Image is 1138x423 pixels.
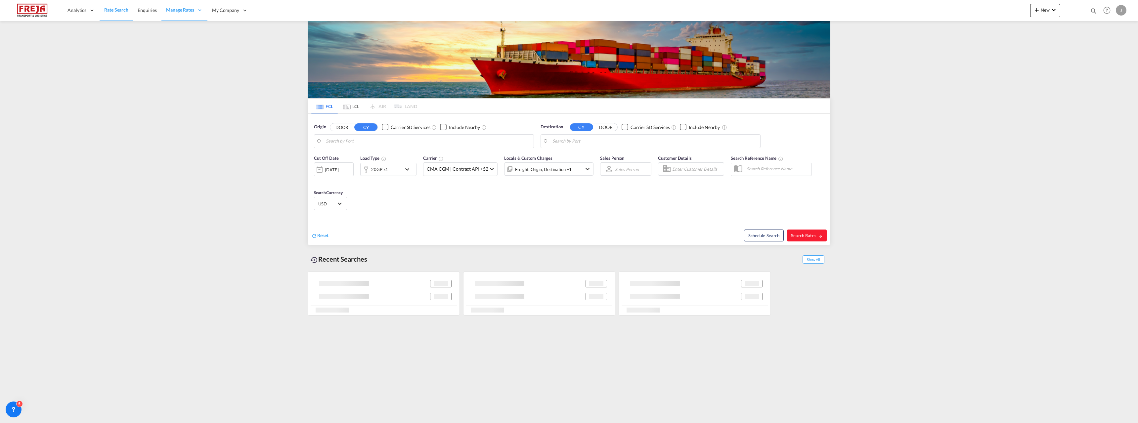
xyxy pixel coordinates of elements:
md-icon: Unchecked: Search for CY (Container Yard) services for all selected carriers.Checked : Search for... [671,125,677,130]
img: 586607c025bf11f083711d99603023e7.png [10,3,55,18]
button: Search Ratesicon-arrow-right [787,230,827,241]
md-icon: Unchecked: Ignores neighbouring ports when fetching rates.Checked : Includes neighbouring ports w... [481,125,487,130]
div: Recent Searches [308,252,370,267]
md-select: Sales Person [614,164,639,174]
div: [DATE] [314,162,354,176]
span: Search Reference Name [731,155,783,161]
div: J [1116,5,1126,16]
div: [DATE] [325,167,338,173]
button: CY [570,123,593,131]
span: Customer Details [658,155,691,161]
div: Freight Origin Destination Factory Stuffing [515,165,572,174]
div: Carrier SD Services [631,124,670,131]
span: My Company [212,7,239,14]
span: Search Currency [314,190,343,195]
span: Show All [803,255,824,264]
button: DOOR [594,123,617,131]
md-icon: Unchecked: Ignores neighbouring ports when fetching rates.Checked : Includes neighbouring ports w... [722,125,727,130]
span: Cut Off Date [314,155,339,161]
button: DOOR [330,123,353,131]
span: Reset [317,233,328,238]
span: Manage Rates [166,7,194,13]
md-icon: Unchecked: Search for CY (Container Yard) services for all selected carriers.Checked : Search for... [431,125,437,130]
span: Enquiries [138,7,157,13]
md-select: Select Currency: $ USDUnited States Dollar [318,199,343,208]
span: Destination [541,124,563,130]
md-icon: icon-plus 400-fg [1033,6,1041,14]
md-checkbox: Checkbox No Ink [440,124,480,131]
input: Search Reference Name [743,164,811,174]
span: CMA CGM | Contract API +52 [427,166,488,172]
md-icon: The selected Trucker/Carrierwill be displayed in the rate results If the rates are from another f... [438,156,444,161]
md-checkbox: Checkbox No Ink [382,124,430,131]
md-checkbox: Checkbox No Ink [622,124,670,131]
span: Help [1101,5,1113,16]
span: Carrier [423,155,444,161]
md-icon: icon-chevron-down [1050,6,1058,14]
md-tab-item: FCL [311,99,338,113]
div: Carrier SD Services [391,124,430,131]
md-icon: icon-information-outline [381,156,386,161]
md-icon: icon-backup-restore [310,256,318,264]
span: Load Type [360,155,386,161]
span: USD [318,201,337,207]
span: Sales Person [600,155,624,161]
span: Origin [314,124,326,130]
div: icon-magnify [1090,7,1097,17]
input: Search by Port [326,136,530,146]
md-datepicker: Select [314,176,319,185]
button: icon-plus 400-fgNewicon-chevron-down [1030,4,1060,17]
md-icon: icon-arrow-right [818,234,823,238]
span: New [1033,7,1058,13]
div: Include Nearby [689,124,720,131]
md-pagination-wrapper: Use the left and right arrow keys to navigate between tabs [311,99,417,113]
div: icon-refreshReset [311,232,328,239]
span: Search Rates [791,233,823,238]
img: LCL+%26+FCL+BACKGROUND.png [308,21,830,98]
div: Help [1101,5,1116,17]
md-tab-item: LCL [338,99,364,113]
md-icon: Your search will be saved by the below given name [778,156,783,161]
span: Analytics [67,7,86,14]
button: CY [354,123,377,131]
span: Locals & Custom Charges [504,155,552,161]
input: Enter Customer Details [672,164,722,174]
md-checkbox: Checkbox No Ink [680,124,720,131]
div: 20GP x1 [371,165,388,174]
md-icon: icon-refresh [311,233,317,239]
input: Search by Port [552,136,757,146]
md-icon: icon-chevron-down [403,165,415,173]
div: Include Nearby [449,124,480,131]
button: Note: By default Schedule search will only considerorigin ports, destination ports and cut off da... [744,230,784,241]
div: Freight Origin Destination Factory Stuffingicon-chevron-down [504,162,593,176]
span: Rate Search [104,7,128,13]
md-icon: icon-magnify [1090,7,1097,15]
div: Origin DOOR CY Checkbox No InkUnchecked: Search for CY (Container Yard) services for all selected... [308,114,830,245]
div: 20GP x1icon-chevron-down [360,163,416,176]
md-icon: icon-chevron-down [584,165,591,173]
